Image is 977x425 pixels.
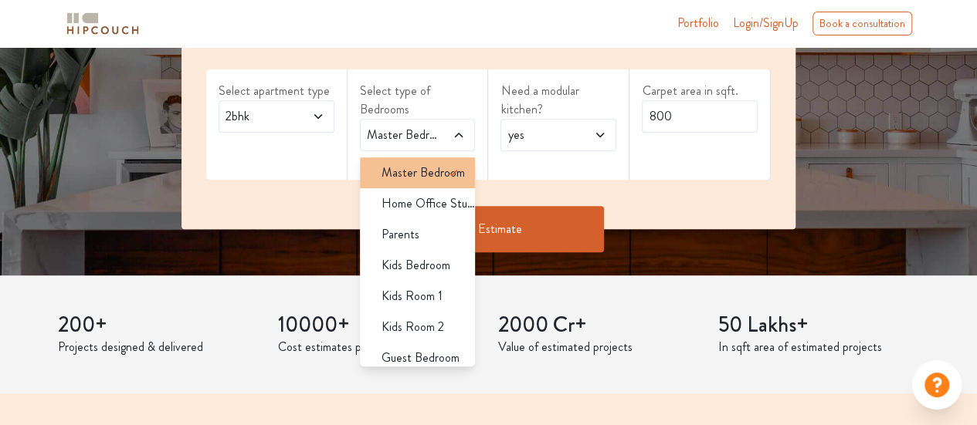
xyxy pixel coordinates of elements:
span: Home Office Study [382,194,476,213]
h3: 10000+ [278,312,480,339]
input: Enter area sqft [642,100,758,133]
span: yes [504,126,581,144]
h3: 200+ [58,312,260,339]
label: Carpet area in sqft. [642,82,758,100]
span: logo-horizontal.svg [64,6,141,41]
label: Need a modular kitchen? [500,82,616,119]
span: Master Bedroom [364,126,440,144]
span: Kids Bedroom [382,256,450,275]
span: Kids Room 2 [382,318,444,336]
label: Select type of Bedrooms [360,82,476,119]
p: Projects designed & delivered [58,338,260,356]
h3: 2000 Cr+ [498,312,700,339]
span: Master Bedroom [382,164,465,182]
button: Get Estimate [372,206,604,252]
span: 2bhk [222,107,299,126]
span: Guest Bedroom [382,349,460,367]
span: Kids Room 1 [382,287,443,305]
div: Book a consultation [812,12,912,35]
span: Parents [382,225,419,244]
a: Portfolio [677,14,719,32]
div: select 1 more room(s) [360,151,476,167]
p: Value of estimated projects [498,338,700,356]
h3: 50 Lakhs+ [718,312,920,339]
span: Login/SignUp [733,14,799,32]
img: logo-horizontal.svg [64,10,141,37]
label: Select apartment type [219,82,334,100]
p: Cost estimates provided [278,338,480,356]
p: In sqft area of estimated projects [718,338,920,356]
